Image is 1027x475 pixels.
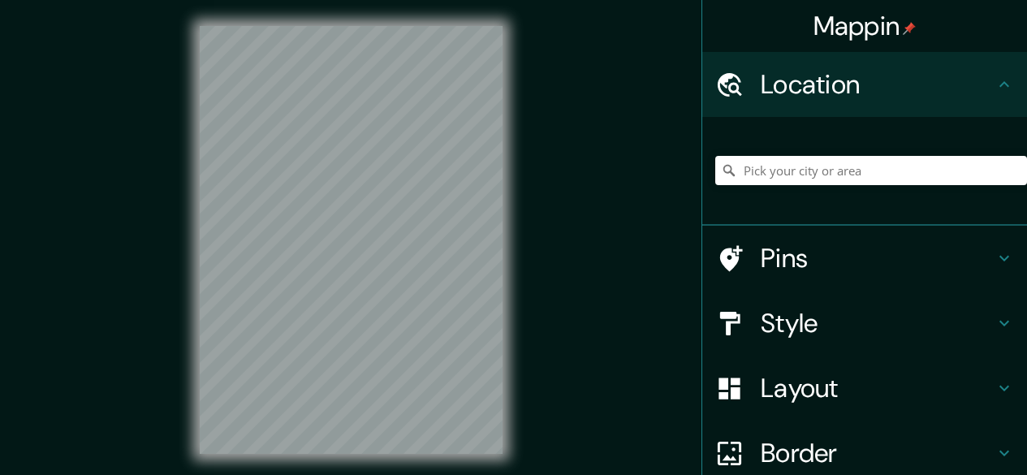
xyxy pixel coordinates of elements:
div: Pins [702,226,1027,291]
img: pin-icon.png [903,22,916,35]
iframe: Lanzador de widgets de ayuda [882,412,1009,457]
h4: Mappin [813,10,917,42]
h4: Layout [761,372,995,404]
div: Style [702,291,1027,356]
div: Location [702,52,1027,117]
canvas: Map [200,26,503,454]
h4: Border [761,437,995,469]
h4: Pins [761,242,995,274]
h4: Location [761,68,995,101]
div: Layout [702,356,1027,421]
input: Pick your city or area [715,156,1027,185]
h4: Style [761,307,995,339]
